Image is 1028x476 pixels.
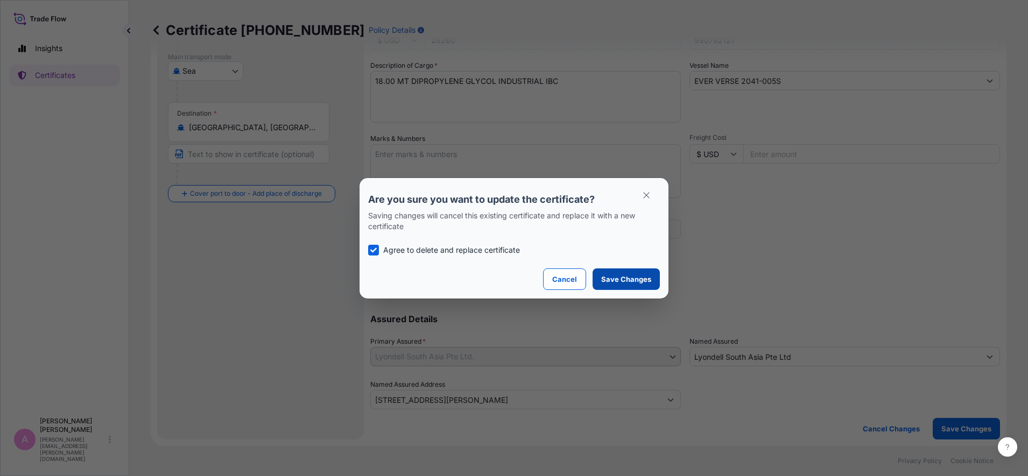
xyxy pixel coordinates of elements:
button: Save Changes [593,268,660,290]
p: Saving changes will cancel this existing certificate and replace it with a new certificate [368,210,660,232]
p: Are you sure you want to update the certificate? [368,193,660,206]
p: Agree to delete and replace certificate [383,245,520,255]
button: Cancel [543,268,586,290]
p: Save Changes [601,274,651,285]
p: Cancel [552,274,577,285]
